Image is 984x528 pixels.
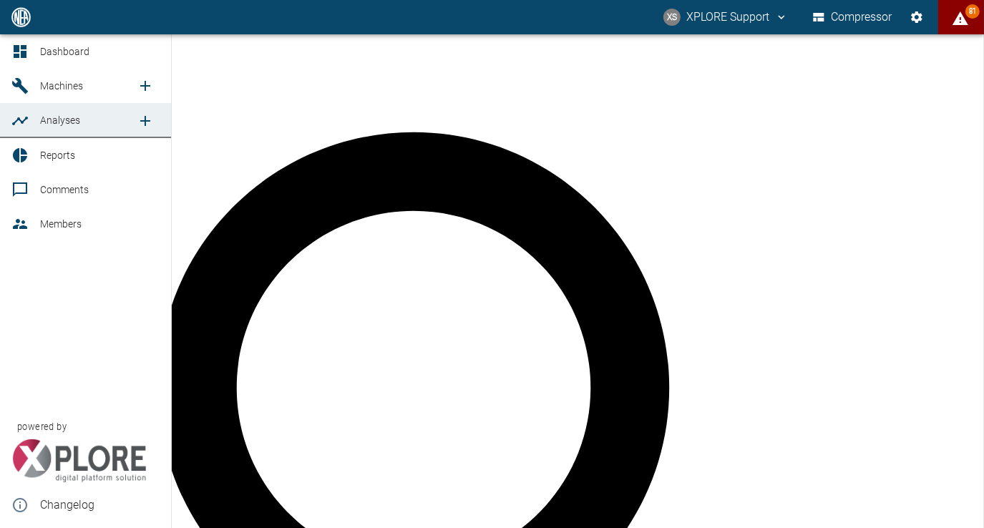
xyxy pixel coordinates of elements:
button: compressors@neaxplore.com [661,4,790,30]
span: Analyses [40,114,80,126]
span: powered by [17,420,67,434]
button: Compressor [810,4,895,30]
img: Xplore Logo [11,439,147,482]
button: Settings [904,4,930,30]
img: logo [10,7,32,26]
span: Machines [40,80,83,92]
a: new /analyses/list/0 [131,107,160,135]
span: Reports [40,150,75,161]
span: Comments [40,184,89,195]
span: Dashboard [40,46,89,57]
span: 81 [965,4,980,19]
span: Members [40,218,82,230]
div: XS [663,9,681,26]
a: new /machines [131,72,160,100]
span: Changelog [40,497,160,514]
